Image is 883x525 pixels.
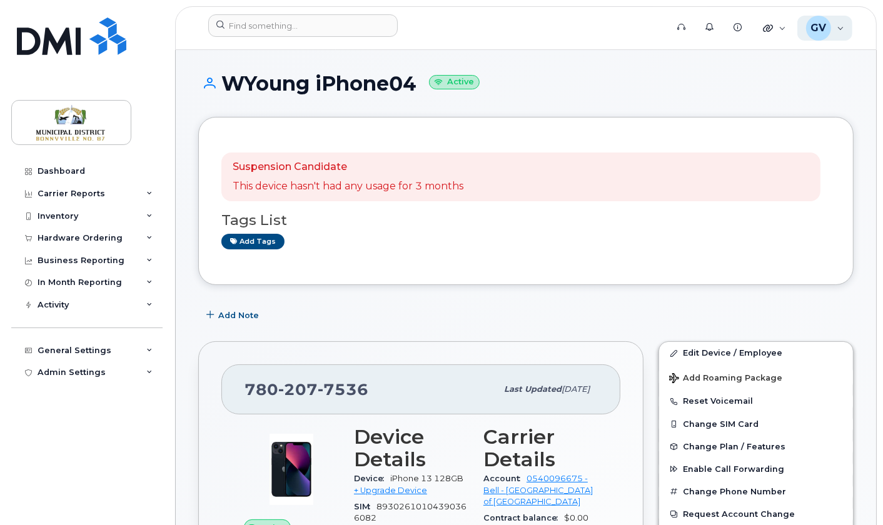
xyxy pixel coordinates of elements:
[198,304,270,326] button: Add Note
[659,413,853,436] button: Change SIM Card
[354,474,390,483] span: Device
[483,474,527,483] span: Account
[245,380,368,399] span: 780
[659,458,853,481] button: Enable Call Forwarding
[683,442,785,451] span: Change Plan / Features
[221,212,830,228] h3: Tags List
[659,436,853,458] button: Change Plan / Features
[354,502,467,522] span: 89302610104390366082
[354,486,427,495] a: + Upgrade Device
[683,464,784,474] span: Enable Call Forwarding
[254,432,329,507] img: image20231002-3703462-1ig824h.jpeg
[483,474,593,506] a: 0540096675 - Bell - [GEOGRAPHIC_DATA] of [GEOGRAPHIC_DATA]
[483,513,564,522] span: Contract balance
[659,342,853,364] a: Edit Device / Employee
[221,234,285,249] a: Add tags
[562,384,590,394] span: [DATE]
[429,75,480,89] small: Active
[218,309,259,321] span: Add Note
[659,481,853,503] button: Change Phone Number
[483,426,598,471] h3: Carrier Details
[233,179,463,194] p: This device hasn't had any usage for 3 months
[198,72,854,94] h1: WYoung iPhone04
[659,364,853,390] button: Add Roaming Package
[354,426,468,471] h3: Device Details
[669,373,782,385] span: Add Roaming Package
[659,390,853,412] button: Reset Voicemail
[504,384,562,394] span: Last updated
[278,380,318,399] span: 207
[564,513,588,522] span: $0.00
[233,160,463,174] p: Suspension Candidate
[354,502,376,511] span: SIM
[390,474,463,483] span: iPhone 13 128GB
[318,380,368,399] span: 7536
